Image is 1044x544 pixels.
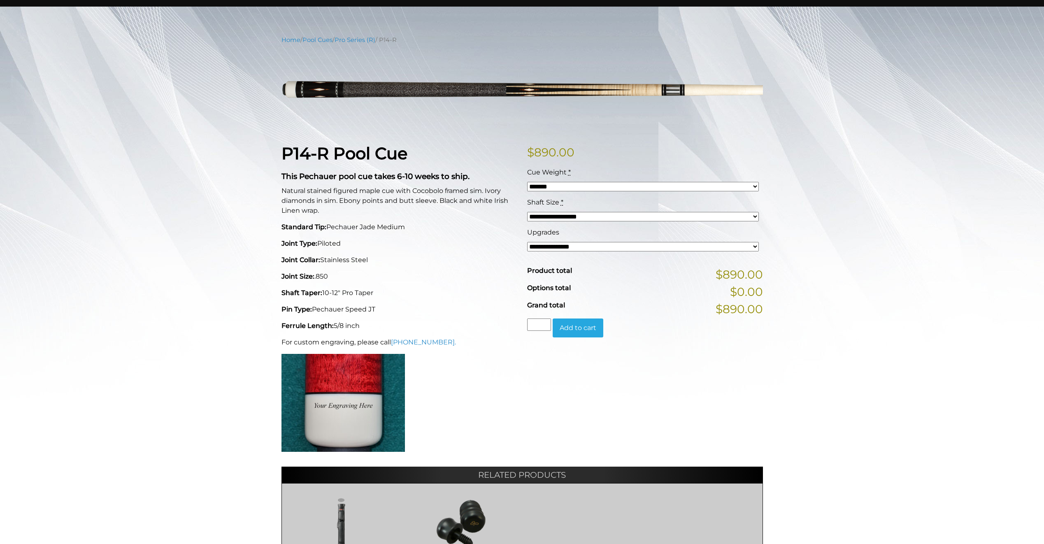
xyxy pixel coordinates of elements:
p: Piloted [281,239,517,249]
a: Pool Cues [302,36,332,44]
strong: Pin Type: [281,305,312,313]
span: $0.00 [730,283,763,300]
p: Stainless Steel [281,255,517,265]
p: .850 [281,272,517,281]
strong: Joint Type: [281,239,317,247]
img: P14-N.png [281,51,763,131]
a: [PHONE_NUMBER]. [391,338,456,346]
strong: P14-R Pool Cue [281,143,407,163]
strong: Joint Collar: [281,256,320,264]
button: Add to cart [553,318,603,337]
strong: Ferrule Length: [281,322,334,330]
strong: Shaft Taper: [281,289,322,297]
a: Home [281,36,300,44]
p: Natural stained figured maple cue with Cocobolo framed sim. Ivory diamonds in sim. Ebony points a... [281,186,517,216]
abbr: required [561,198,563,206]
span: Shaft Size [527,198,559,206]
span: Grand total [527,301,565,309]
p: 5/8 inch [281,321,517,331]
span: Product total [527,267,572,274]
span: $890.00 [716,300,763,318]
span: Upgrades [527,228,559,236]
nav: Breadcrumb [281,35,763,44]
strong: This Pechauer pool cue takes 6-10 weeks to ship. [281,172,470,181]
span: Cue Weight [527,168,567,176]
p: For custom engraving, please call [281,337,517,347]
p: Pechauer Jade Medium [281,222,517,232]
p: 10-12" Pro Taper [281,288,517,298]
span: $ [527,145,534,159]
span: $890.00 [716,266,763,283]
abbr: required [568,168,571,176]
p: Pechauer Speed JT [281,305,517,314]
strong: Joint Size: [281,272,314,280]
a: Pro Series (R) [335,36,375,44]
bdi: 890.00 [527,145,574,159]
span: Options total [527,284,571,292]
strong: Standard Tip: [281,223,326,231]
input: Product quantity [527,318,551,331]
h2: Related products [281,467,763,483]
